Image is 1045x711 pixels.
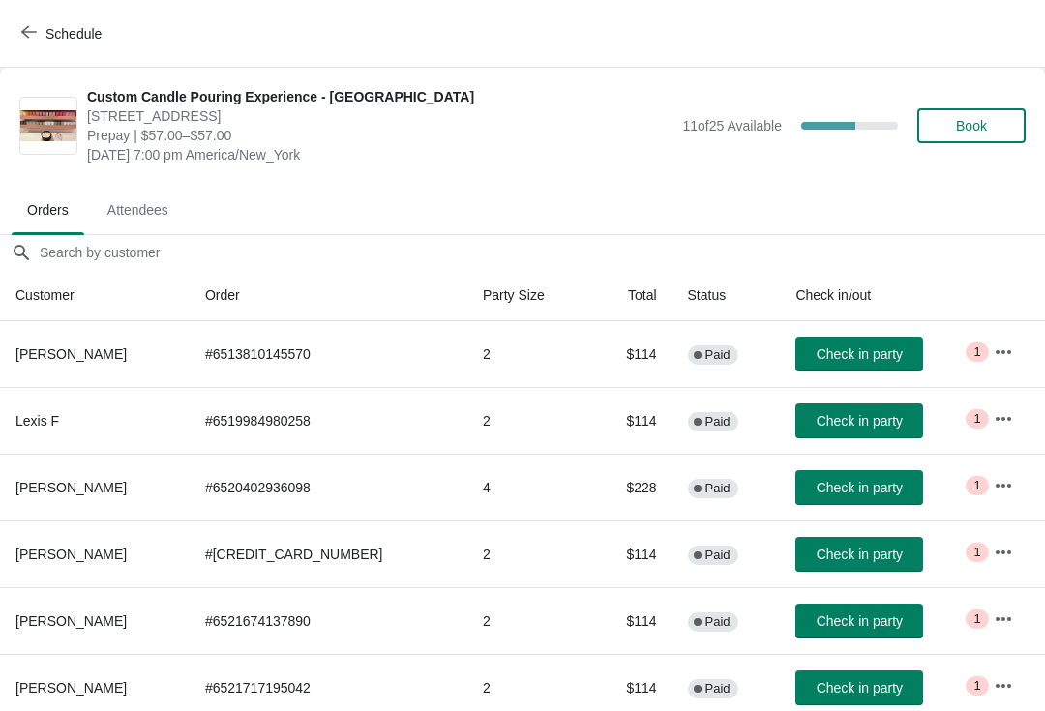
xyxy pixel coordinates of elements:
[705,548,731,563] span: Paid
[20,110,76,142] img: Custom Candle Pouring Experience - Fort Lauderdale
[682,118,782,133] span: 11 of 25 Available
[190,587,467,654] td: # 6521674137890
[973,678,980,694] span: 1
[973,411,980,427] span: 1
[87,106,672,126] span: [STREET_ADDRESS]
[92,193,184,227] span: Attendees
[817,613,903,629] span: Check in party
[190,321,467,387] td: # 6513810145570
[45,26,102,42] span: Schedule
[973,611,980,627] span: 1
[795,670,923,705] button: Check in party
[917,108,1026,143] button: Book
[672,270,781,321] th: Status
[817,413,903,429] span: Check in party
[190,454,467,520] td: # 6520402936098
[795,604,923,638] button: Check in party
[817,346,903,362] span: Check in party
[12,193,84,227] span: Orders
[590,454,672,520] td: $228
[15,346,127,362] span: [PERSON_NAME]
[795,537,923,572] button: Check in party
[590,587,672,654] td: $114
[15,480,127,495] span: [PERSON_NAME]
[956,118,987,133] span: Book
[795,337,923,371] button: Check in party
[87,87,672,106] span: Custom Candle Pouring Experience - [GEOGRAPHIC_DATA]
[190,387,467,454] td: # 6519984980258
[973,344,980,360] span: 1
[467,587,591,654] td: 2
[15,613,127,629] span: [PERSON_NAME]
[973,478,980,493] span: 1
[590,270,672,321] th: Total
[705,681,731,696] span: Paid
[795,470,923,505] button: Check in party
[973,545,980,560] span: 1
[817,547,903,562] span: Check in party
[590,387,672,454] td: $114
[705,414,731,430] span: Paid
[795,403,923,438] button: Check in party
[705,347,731,363] span: Paid
[467,454,591,520] td: 4
[590,321,672,387] td: $114
[817,480,903,495] span: Check in party
[190,520,467,587] td: # [CREDIT_CARD_NUMBER]
[87,145,672,164] span: [DATE] 7:00 pm America/New_York
[10,16,117,51] button: Schedule
[15,680,127,696] span: [PERSON_NAME]
[705,614,731,630] span: Paid
[467,270,591,321] th: Party Size
[467,387,591,454] td: 2
[15,413,59,429] span: Lexis F
[87,126,672,145] span: Prepay | $57.00–$57.00
[705,481,731,496] span: Paid
[39,235,1045,270] input: Search by customer
[467,520,591,587] td: 2
[817,680,903,696] span: Check in party
[190,270,467,321] th: Order
[780,270,977,321] th: Check in/out
[590,520,672,587] td: $114
[15,547,127,562] span: [PERSON_NAME]
[467,321,591,387] td: 2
